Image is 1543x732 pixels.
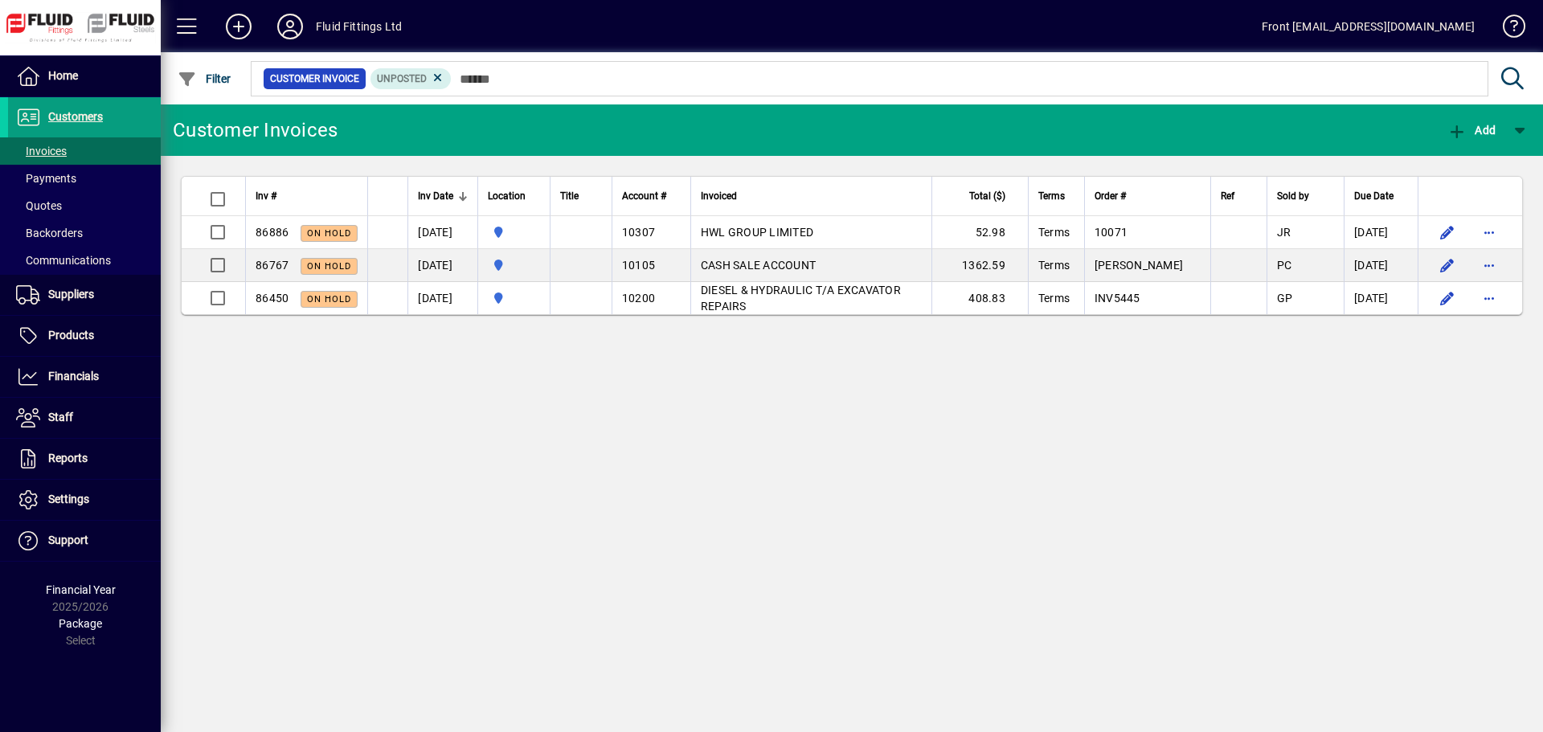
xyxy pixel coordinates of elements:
td: [DATE] [1344,282,1418,314]
div: Total ($) [942,187,1020,205]
span: 86767 [256,259,289,272]
span: GP [1277,292,1293,305]
div: Fluid Fittings Ltd [316,14,402,39]
span: Inv # [256,187,276,205]
span: DIESEL & HYDRAULIC T/A EXCAVATOR REPAIRS [701,284,901,313]
span: PC [1277,259,1292,272]
div: Ref [1221,187,1257,205]
span: JR [1277,226,1291,239]
span: Order # [1095,187,1126,205]
a: Suppliers [8,275,161,315]
a: Backorders [8,219,161,247]
button: More options [1476,285,1502,311]
a: Staff [8,398,161,438]
span: [PERSON_NAME] [1095,259,1183,272]
span: INV5445 [1095,292,1140,305]
button: Add [213,12,264,41]
span: Account # [622,187,666,205]
span: Package [59,617,102,630]
div: Title [560,187,602,205]
span: Total ($) [969,187,1005,205]
div: Inv # [256,187,358,205]
span: Terms [1038,259,1070,272]
div: Inv Date [418,187,468,205]
button: Add [1443,116,1500,145]
td: [DATE] [407,216,477,249]
span: Financial Year [46,583,116,596]
div: Location [488,187,540,205]
a: Settings [8,480,161,520]
a: Support [8,521,161,561]
span: Customer Invoice [270,71,359,87]
span: Backorders [16,227,83,239]
button: More options [1476,252,1502,278]
mat-chip: Customer Invoice Status: Unposted [370,68,452,89]
div: Order # [1095,187,1201,205]
a: Knowledge Base [1491,3,1523,55]
td: [DATE] [1344,216,1418,249]
span: On hold [307,261,351,272]
span: Filter [178,72,231,85]
span: Terms [1038,292,1070,305]
td: 1362.59 [931,249,1028,282]
td: 52.98 [931,216,1028,249]
span: Sold by [1277,187,1309,205]
button: Edit [1435,219,1460,245]
span: Staff [48,411,73,423]
span: 10071 [1095,226,1128,239]
a: Communications [8,247,161,274]
a: Quotes [8,192,161,219]
span: Quotes [16,199,62,212]
div: Due Date [1354,187,1408,205]
span: Add [1447,124,1496,137]
div: Sold by [1277,187,1334,205]
span: Terms [1038,226,1070,239]
span: Invoices [16,145,67,157]
a: Payments [8,165,161,192]
a: Products [8,316,161,356]
span: Terms [1038,187,1065,205]
span: Customers [48,110,103,123]
span: Due Date [1354,187,1394,205]
div: Customer Invoices [173,117,338,143]
span: Location [488,187,526,205]
span: On hold [307,228,351,239]
span: AUCKLAND [488,256,540,274]
span: Financials [48,370,99,382]
span: 10200 [622,292,655,305]
span: Home [48,69,78,82]
div: Account # [622,187,681,205]
span: Settings [48,493,89,505]
span: AUCKLAND [488,289,540,307]
span: Suppliers [48,288,94,301]
td: [DATE] [1344,249,1418,282]
span: 86886 [256,226,289,239]
button: Profile [264,12,316,41]
div: Front [EMAIL_ADDRESS][DOMAIN_NAME] [1262,14,1475,39]
button: Filter [174,64,235,93]
a: Financials [8,357,161,397]
span: Support [48,534,88,546]
span: Payments [16,172,76,185]
span: 86450 [256,292,289,305]
button: More options [1476,219,1502,245]
span: 10307 [622,226,655,239]
span: Inv Date [418,187,453,205]
div: Invoiced [701,187,922,205]
span: Ref [1221,187,1234,205]
a: Home [8,56,161,96]
span: Unposted [377,73,427,84]
td: 408.83 [931,282,1028,314]
span: On hold [307,294,351,305]
span: Reports [48,452,88,464]
button: Edit [1435,285,1460,311]
span: CASH SALE ACCOUNT [701,259,816,272]
td: [DATE] [407,282,477,314]
span: Communications [16,254,111,267]
span: Invoiced [701,187,737,205]
span: AUCKLAND [488,223,540,241]
span: HWL GROUP LIMITED [701,226,813,239]
span: Title [560,187,579,205]
button: Edit [1435,252,1460,278]
a: Invoices [8,137,161,165]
